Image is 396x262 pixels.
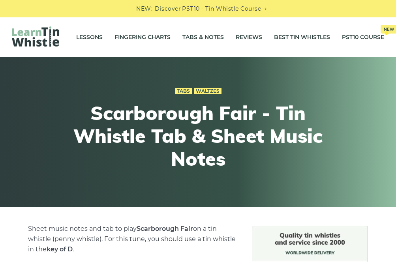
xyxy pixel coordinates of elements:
p: Sheet music notes and tab to play on a tin whistle (penny whistle). For this tune, you should use... [28,224,240,255]
a: Fingering Charts [114,27,171,47]
a: Reviews [236,27,262,47]
a: Lessons [76,27,103,47]
strong: Scarborough Fair [137,225,193,232]
strong: key of D [47,245,73,253]
img: LearnTinWhistle.com [12,26,59,47]
a: Waltzes [194,88,221,94]
h1: Scarborough Fair - Tin Whistle Tab & Sheet Music Notes [53,102,343,170]
a: Tabs & Notes [182,27,224,47]
a: Tabs [175,88,192,94]
a: PST10 CourseNew [342,27,384,47]
a: Best Tin Whistles [274,27,330,47]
